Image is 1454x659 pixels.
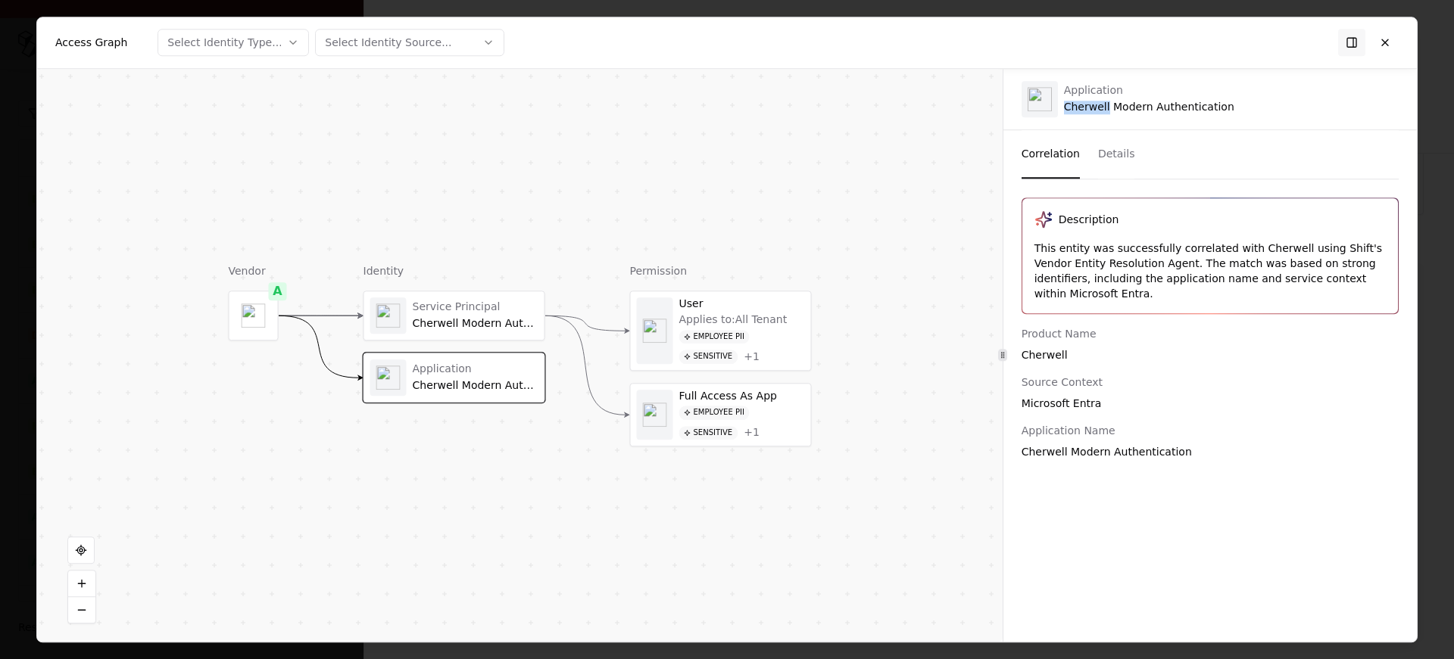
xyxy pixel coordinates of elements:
[269,282,287,300] div: A
[413,379,538,393] div: Cherwell Modern Authentication
[1022,444,1399,459] div: Cherwell Modern Authentication
[679,313,788,327] div: Applies to: All Tenant
[1022,375,1399,390] div: Source Context
[744,426,760,440] div: + 1
[315,29,504,56] button: Select Identity Source...
[744,350,760,364] div: + 1
[1022,423,1399,438] div: Application Name
[1028,87,1052,111] img: entra
[413,317,538,331] div: Cherwell Modern Authentication
[158,29,309,56] button: Select Identity Type...
[1034,241,1386,301] div: This entity was successfully correlated with Cherwell using Shift's Vendor Entity Resolution Agen...
[679,406,750,420] div: Employee PII
[1022,347,1399,362] div: Cherwell
[1022,326,1399,341] div: Product Name
[1059,212,1119,227] div: Description
[1064,84,1234,98] div: Application
[1064,84,1234,113] div: Cherwell Modern Authentication
[363,263,545,278] div: Identity
[1022,396,1399,411] div: Microsoft Entra
[679,350,738,364] div: Sensitive
[744,426,760,440] button: +1
[1022,130,1080,179] button: Correlation
[229,263,279,278] div: Vendor
[679,426,738,440] div: Sensitive
[413,300,538,314] div: Service Principal
[325,35,451,50] div: Select Identity Source...
[630,263,812,278] div: Permission
[679,330,750,344] div: Employee PII
[413,362,538,376] div: Application
[744,350,760,364] button: +1
[679,297,805,311] div: User
[679,390,805,403] div: Full Access As App
[55,35,127,50] div: Access Graph
[1098,130,1135,179] button: Details
[167,35,282,50] div: Select Identity Type...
